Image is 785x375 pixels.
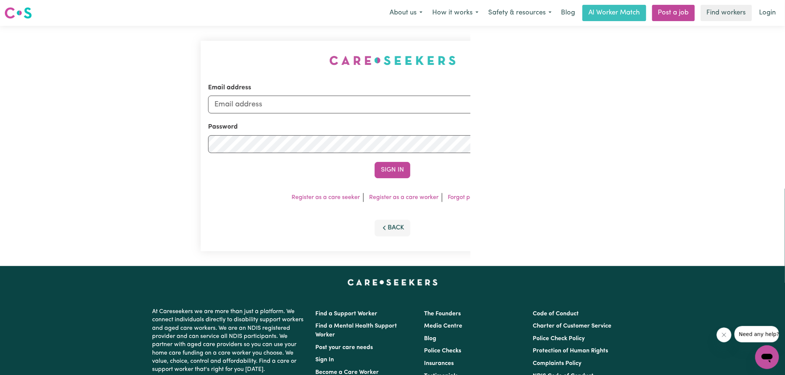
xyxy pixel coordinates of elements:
a: Complaints Policy [533,361,582,366]
a: Login [755,5,781,21]
a: Careseekers logo [4,4,32,21]
a: Blog [424,336,436,342]
a: Sign In [315,357,334,363]
img: Careseekers logo [4,6,32,20]
button: Sign In [375,162,410,178]
input: Email address [208,96,577,113]
button: Safety & resources [483,5,556,21]
button: How it works [427,5,483,21]
label: Email address [208,83,251,93]
iframe: Button to launch messaging window [755,345,779,369]
a: Careseekers home page [348,279,438,285]
button: Back [375,220,410,236]
a: Find a Mental Health Support Worker [315,323,397,338]
label: Password [208,122,238,132]
button: About us [385,5,427,21]
a: Register as a care seeker [292,195,360,200]
iframe: Close message [717,328,732,342]
a: Register as a care worker [369,195,439,200]
a: AI Worker Match [582,5,646,21]
a: Blog [556,5,579,21]
a: The Founders [424,311,461,317]
a: Media Centre [424,323,462,329]
span: Need any help? [4,5,45,11]
a: Insurances [424,361,454,366]
a: Charter of Customer Service [533,323,612,329]
a: Post a job [652,5,695,21]
a: Police Check Policy [533,336,585,342]
a: Find a Support Worker [315,311,377,317]
a: Code of Conduct [533,311,579,317]
a: Post your care needs [315,345,373,351]
a: Find workers [701,5,752,21]
a: Protection of Human Rights [533,348,608,354]
a: Police Checks [424,348,461,354]
a: Forgot password [448,195,493,200]
iframe: Message from company [735,326,779,342]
